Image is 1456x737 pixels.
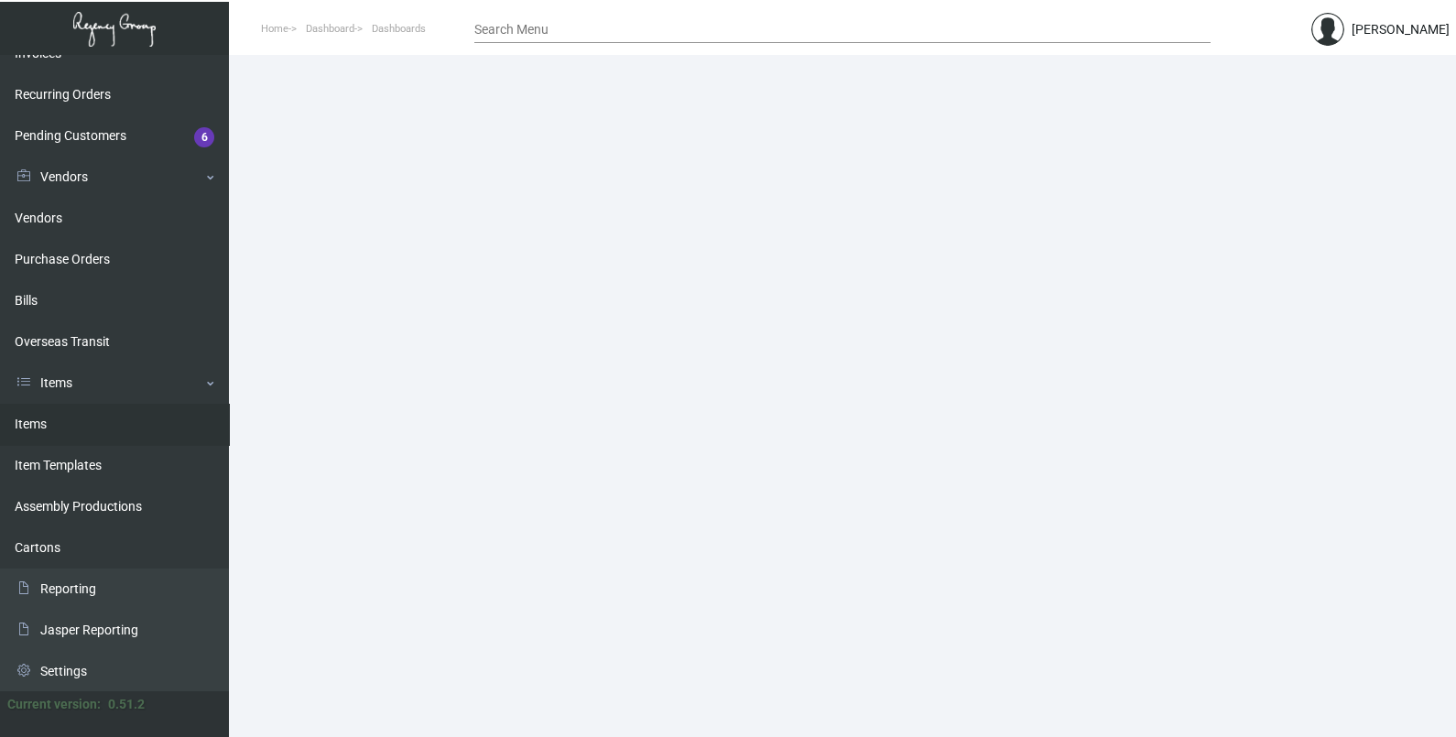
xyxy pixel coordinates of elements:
[261,23,288,35] span: Home
[108,695,145,714] div: 0.51.2
[7,695,101,714] div: Current version:
[372,23,426,35] span: Dashboards
[306,23,354,35] span: Dashboard
[1352,20,1450,39] div: [PERSON_NAME]
[1311,13,1344,46] img: admin@bootstrapmaster.com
